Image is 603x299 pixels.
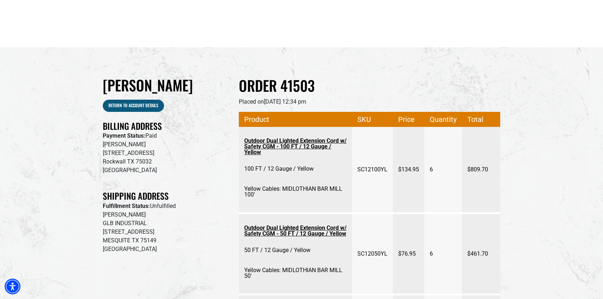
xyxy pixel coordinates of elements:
span: 100 FT / 12 Gauge / Yellow [244,159,314,179]
p: Unfulfilled [103,202,228,210]
span: 50 FT / 12 Gauge / Yellow [244,240,310,260]
span: SC12050YL [357,244,387,264]
span: 6 [430,160,433,180]
p: [PERSON_NAME] GLB INDUSTRIAL [STREET_ADDRESS] MESQUITE TX 75149 [GEOGRAPHIC_DATA] [103,210,228,253]
span: 6 [430,244,433,264]
h2: Shipping Address [103,190,228,201]
span: SC12100YL [357,160,387,180]
strong: Payment Status: [103,132,145,139]
span: $76.95 [398,244,416,264]
span: $461.70 [467,244,488,264]
h1: [PERSON_NAME] [103,76,228,94]
span: Product [244,112,347,127]
strong: Fulfillment Status: [103,203,150,209]
span: $134.95 [398,160,419,180]
h2: Billing Address [103,120,228,132]
p: Placed on [239,98,500,106]
span: Quantity [430,112,457,127]
span: Price [398,112,419,127]
span: Yellow Cables: MIDLOTHIAN BAR MILL 50' [244,260,347,286]
span: Yellow Cables: MIDLOTHIAN BAR MILL 100' [244,179,347,205]
span: $809.70 [467,160,488,180]
a: Return to Account details [103,100,164,112]
a: Outdoor Dual Lighted Extension Cord w/ Safety CGM - 50 FT / 12 Gauge / Yellow [244,222,347,240]
div: Accessibility Menu [5,279,20,294]
span: Total [467,112,495,127]
a: Outdoor Dual Lighted Extension Cord w/ Safety CGM - 100 FT / 12 Gauge / Yellow [244,134,347,159]
time: [DATE] 12:34 pm [264,98,306,105]
p: Paid [103,132,228,140]
h2: Order 41503 [239,76,500,95]
p: [PERSON_NAME] [STREET_ADDRESS] Rockwall TX 75032 [GEOGRAPHIC_DATA] [103,140,228,175]
span: SKU [357,112,387,127]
